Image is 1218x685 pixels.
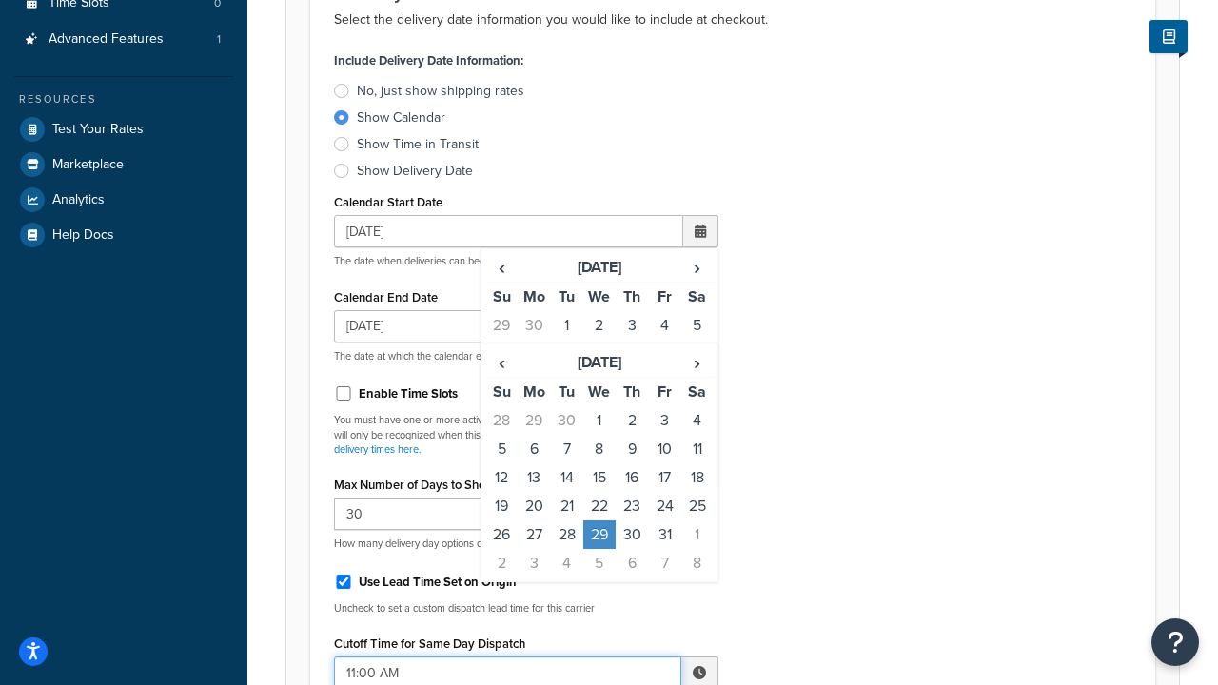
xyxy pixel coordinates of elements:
td: 11 [681,435,714,463]
div: No, just show shipping rates [357,82,524,101]
button: Show Help Docs [1149,20,1188,53]
p: The date when deliveries can begin. Leave empty for all dates from [DATE] [334,254,718,268]
span: ‹ [486,254,517,281]
th: Tu [551,283,583,312]
div: Resources [14,91,233,108]
td: 24 [648,492,680,520]
a: Test Your Rates [14,112,233,147]
td: 4 [681,406,714,435]
td: 30 [551,406,583,435]
td: 8 [551,340,583,368]
p: You must have one or more active Time Slots applied to this carrier. Time slot settings will only... [334,413,718,457]
td: 19 [485,492,518,520]
td: 21 [551,492,583,520]
td: 1 [551,311,583,340]
p: Select the delivery date information you would like to include at checkout. [334,9,1131,31]
span: Help Docs [52,227,114,244]
a: Marketplace [14,147,233,182]
td: 4 [648,311,680,340]
td: 10 [616,340,648,368]
td: 1 [681,520,714,549]
td: 5 [681,311,714,340]
p: The date at which the calendar ends. Leave empty for all dates [334,349,718,363]
td: 23 [616,492,648,520]
div: Show Calendar [357,108,445,127]
td: 9 [583,340,616,368]
a: Set available days and pickup or delivery times here. [334,427,697,457]
label: Enable Time Slots [359,385,458,402]
a: Advanced Features1 [14,22,233,57]
th: Fr [648,283,680,312]
a: Analytics [14,183,233,217]
td: 26 [485,520,518,549]
span: Advanced Features [49,31,164,48]
th: Su [485,377,518,406]
span: Analytics [52,192,105,208]
th: Th [616,377,648,406]
td: 10 [648,435,680,463]
td: 11 [648,340,680,368]
td: 6 [616,549,648,577]
td: 3 [616,311,648,340]
td: 6 [518,435,550,463]
td: 27 [518,520,550,549]
td: 29 [485,311,518,340]
span: ‹ [486,349,517,376]
p: Uncheck to set a custom dispatch lead time for this carrier [334,601,718,616]
td: 30 [616,520,648,549]
td: 2 [485,549,518,577]
td: 9 [616,435,648,463]
td: 28 [485,406,518,435]
td: 13 [518,463,550,492]
td: 29 [583,520,616,549]
th: Mo [518,283,550,312]
td: 8 [681,549,714,577]
span: › [682,254,713,281]
td: 8 [583,435,616,463]
th: [DATE] [518,348,680,378]
span: 1 [217,31,221,48]
label: Calendar Start Date [334,195,442,209]
td: 3 [518,549,550,577]
button: Open Resource Center [1151,618,1199,666]
td: 1 [583,406,616,435]
td: 5 [583,549,616,577]
td: 22 [583,492,616,520]
td: 29 [518,406,550,435]
th: We [583,283,616,312]
td: 17 [648,463,680,492]
td: 5 [485,435,518,463]
span: Test Your Rates [52,122,144,138]
td: 18 [681,463,714,492]
span: Marketplace [52,157,124,173]
th: Sa [681,377,714,406]
th: Sa [681,283,714,312]
td: 25 [681,492,714,520]
td: 2 [583,311,616,340]
th: We [583,377,616,406]
td: 15 [583,463,616,492]
div: Show Time in Transit [357,135,479,154]
p: How many delivery day options do you wish to show the customer [334,537,718,551]
td: 16 [616,463,648,492]
td: 31 [648,520,680,549]
td: 12 [681,340,714,368]
label: Include Delivery Date Information: [334,48,523,74]
th: [DATE] [518,253,680,283]
a: Help Docs [14,218,233,252]
td: 30 [518,311,550,340]
th: Su [485,283,518,312]
td: 28 [551,520,583,549]
label: Max Number of Days to Show [334,478,495,492]
label: Calendar End Date [334,290,438,304]
th: Mo [518,377,550,406]
td: 7 [551,435,583,463]
td: 4 [551,549,583,577]
label: Use Lead Time Set on Origin [359,574,517,591]
td: 20 [518,492,550,520]
label: Cutoff Time for Same Day Dispatch [334,636,525,651]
